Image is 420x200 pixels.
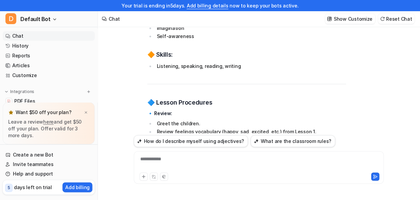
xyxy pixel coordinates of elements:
[134,135,248,147] button: How do I describe myself using adjectives?
[109,15,120,22] div: Chat
[7,99,11,103] img: PDF Files
[20,14,51,24] span: Default Bot
[3,150,95,160] a: Create a new Bot
[65,184,90,191] p: Add billing
[147,110,346,117] h4: 🔹 Review:
[251,135,335,147] button: What are the classroom rules?
[5,13,16,24] span: D
[380,16,385,21] img: reset
[4,89,9,94] img: expand menu
[10,89,34,94] p: Integrations
[155,24,346,32] li: Imagination
[378,14,415,24] button: Reset Chat
[14,184,52,191] p: days left on trial
[147,50,346,59] h3: 🔶 Skills:
[3,71,95,80] a: Customize
[3,160,95,169] a: Invite teammates
[327,16,332,21] img: customize
[14,98,35,105] span: PDF Files
[84,110,88,115] img: x
[3,31,95,41] a: Chat
[16,109,72,116] p: Want $50 off your plan?
[43,119,54,125] a: here
[62,182,92,192] button: Add billing
[147,98,346,107] h3: 🔷 Lesson Procedures
[86,89,91,94] img: menu_add.svg
[155,62,346,70] li: Listening, speaking, reading, writing
[155,120,346,128] li: Greet the children.
[155,128,346,136] li: Review feelings vocabulary (happy, sad, excited, etc.) from Lesson 1.
[7,185,10,191] p: 5
[8,110,14,115] img: star
[334,15,372,22] p: Show Customize
[155,32,346,40] li: Self-awareness
[3,51,95,60] a: Reports
[3,96,95,106] a: PDF FilesPDF Files
[3,169,95,179] a: Help and support
[8,119,89,139] p: Leave a review and get $50 off your plan. Offer valid for 3 more days.
[3,41,95,51] a: History
[3,61,95,70] a: Articles
[325,14,375,24] button: Show Customize
[187,3,229,8] a: Add billing details
[3,88,36,95] button: Integrations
